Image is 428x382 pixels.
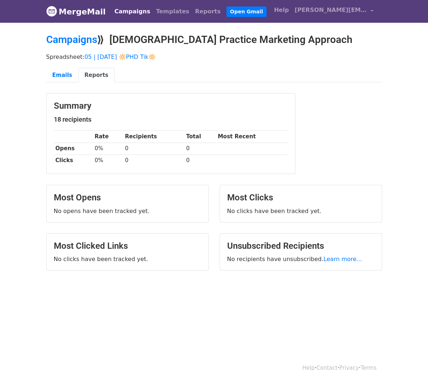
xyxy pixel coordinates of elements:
[227,207,375,215] p: No clicks have been tracked yet.
[54,207,201,215] p: No opens have been tracked yet.
[46,68,78,83] a: Emails
[185,155,216,166] td: 0
[93,143,123,155] td: 0%
[54,241,201,251] h3: Most Clicked Links
[123,143,185,155] td: 0
[339,365,359,371] a: Privacy
[46,4,106,19] a: MergeMail
[112,4,153,19] a: Campaigns
[316,365,337,371] a: Contact
[85,53,156,60] a: 05 | [DATE] 🔆PHD Tik🔆
[226,6,267,17] a: Open Gmail
[54,101,288,111] h3: Summary
[185,143,216,155] td: 0
[185,131,216,143] th: Total
[227,192,375,203] h3: Most Clicks
[54,255,201,263] p: No clicks have been tracked yet.
[93,131,123,143] th: Rate
[78,68,114,83] a: Reports
[192,4,224,19] a: Reports
[93,155,123,166] td: 0%
[216,131,288,143] th: Most Recent
[46,34,382,46] h2: ⟫ [DEMOGRAPHIC_DATA] Practice Marketing Approach
[46,6,57,17] img: MergeMail logo
[360,365,376,371] a: Terms
[54,143,93,155] th: Opens
[271,3,292,17] a: Help
[54,116,288,123] h5: 18 recipients
[227,241,375,251] h3: Unsubscribed Recipients
[54,155,93,166] th: Clicks
[46,53,382,61] p: Spreadsheet:
[292,3,376,20] a: [PERSON_NAME][EMAIL_ADDRESS][DOMAIN_NAME]
[54,192,201,203] h3: Most Opens
[302,365,315,371] a: Help
[153,4,192,19] a: Templates
[46,34,97,45] a: Campaigns
[324,256,362,262] a: Learn more...
[392,347,428,382] iframe: Chat Widget
[123,155,185,166] td: 0
[123,131,185,143] th: Recipients
[227,255,375,263] p: No recipients have unsubscribed.
[295,6,367,14] span: [PERSON_NAME][EMAIL_ADDRESS][DOMAIN_NAME]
